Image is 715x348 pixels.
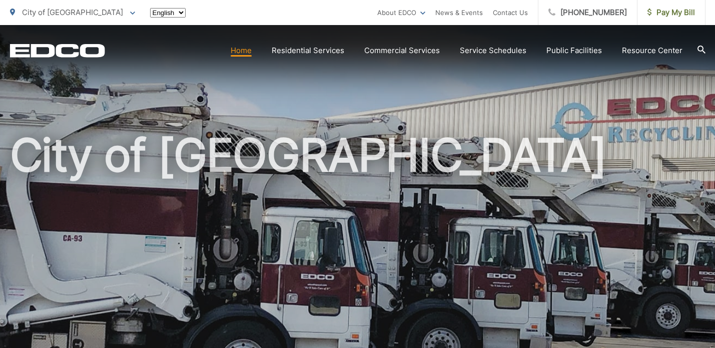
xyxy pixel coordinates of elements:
[377,7,425,19] a: About EDCO
[647,7,695,19] span: Pay My Bill
[460,45,526,57] a: Service Schedules
[22,8,123,17] span: City of [GEOGRAPHIC_DATA]
[364,45,440,57] a: Commercial Services
[493,7,528,19] a: Contact Us
[435,7,483,19] a: News & Events
[546,45,602,57] a: Public Facilities
[231,45,252,57] a: Home
[622,45,682,57] a: Resource Center
[10,44,105,58] a: EDCD logo. Return to the homepage.
[150,8,186,18] select: Select a language
[272,45,344,57] a: Residential Services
